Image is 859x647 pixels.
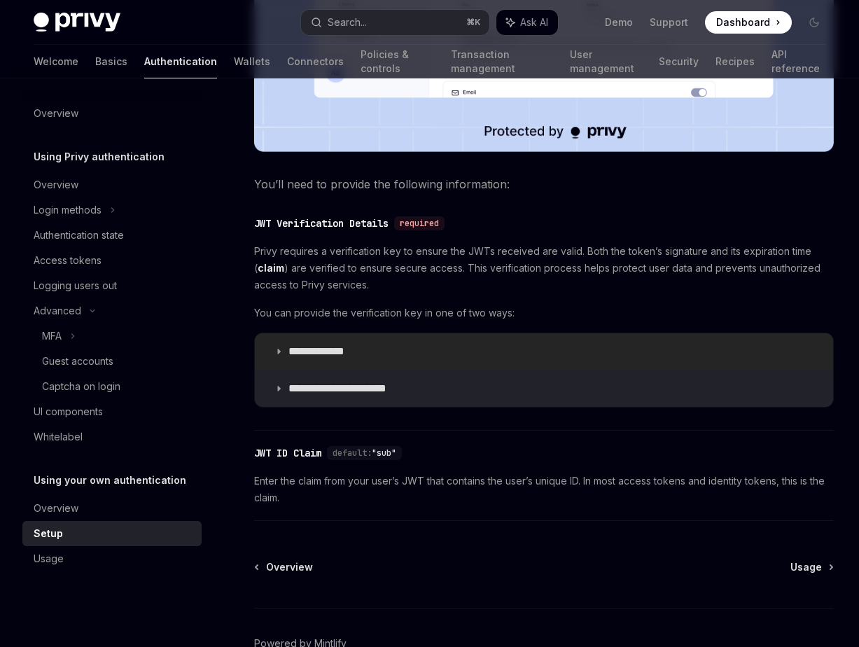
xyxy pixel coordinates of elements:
[22,172,202,197] a: Overview
[42,378,120,395] div: Captcha on login
[34,472,186,489] h5: Using your own authentication
[254,216,389,230] div: JWT Verification Details
[234,45,270,78] a: Wallets
[266,560,313,574] span: Overview
[22,424,202,450] a: Whitelabel
[34,45,78,78] a: Welcome
[144,45,217,78] a: Authentication
[254,305,834,321] span: You can provide the verification key in one of two ways:
[705,11,792,34] a: Dashboard
[254,473,834,506] span: Enter the claim from your user’s JWT that contains the user’s unique ID. In most access tokens an...
[287,45,344,78] a: Connectors
[34,227,124,244] div: Authentication state
[301,10,489,35] button: Search...⌘K
[451,45,553,78] a: Transaction management
[361,45,434,78] a: Policies & controls
[34,403,103,420] div: UI components
[95,45,127,78] a: Basics
[650,15,688,29] a: Support
[496,10,558,35] button: Ask AI
[466,17,481,28] span: ⌘ K
[22,273,202,298] a: Logging users out
[254,174,834,194] span: You’ll need to provide the following information:
[34,13,120,32] img: dark logo
[333,447,372,459] span: default:
[34,202,102,218] div: Login methods
[256,560,313,574] a: Overview
[790,560,832,574] a: Usage
[22,374,202,399] a: Captcha on login
[22,521,202,546] a: Setup
[254,243,834,293] span: Privy requires a verification key to ensure the JWTs received are valid. Both the token’s signatu...
[254,446,321,460] div: JWT ID Claim
[771,45,825,78] a: API reference
[790,560,822,574] span: Usage
[258,262,284,274] a: claim
[22,248,202,273] a: Access tokens
[34,500,78,517] div: Overview
[42,353,113,370] div: Guest accounts
[34,277,117,294] div: Logging users out
[22,223,202,248] a: Authentication state
[605,15,633,29] a: Demo
[715,45,755,78] a: Recipes
[34,252,102,269] div: Access tokens
[22,101,202,126] a: Overview
[34,525,63,542] div: Setup
[34,176,78,193] div: Overview
[803,11,825,34] button: Toggle dark mode
[22,349,202,374] a: Guest accounts
[570,45,643,78] a: User management
[716,15,770,29] span: Dashboard
[372,447,396,459] span: "sub"
[659,45,699,78] a: Security
[328,14,367,31] div: Search...
[34,550,64,567] div: Usage
[394,216,445,230] div: required
[34,105,78,122] div: Overview
[520,15,548,29] span: Ask AI
[34,429,83,445] div: Whitelabel
[34,302,81,319] div: Advanced
[42,328,62,345] div: MFA
[22,546,202,571] a: Usage
[22,399,202,424] a: UI components
[34,148,165,165] h5: Using Privy authentication
[22,496,202,521] a: Overview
